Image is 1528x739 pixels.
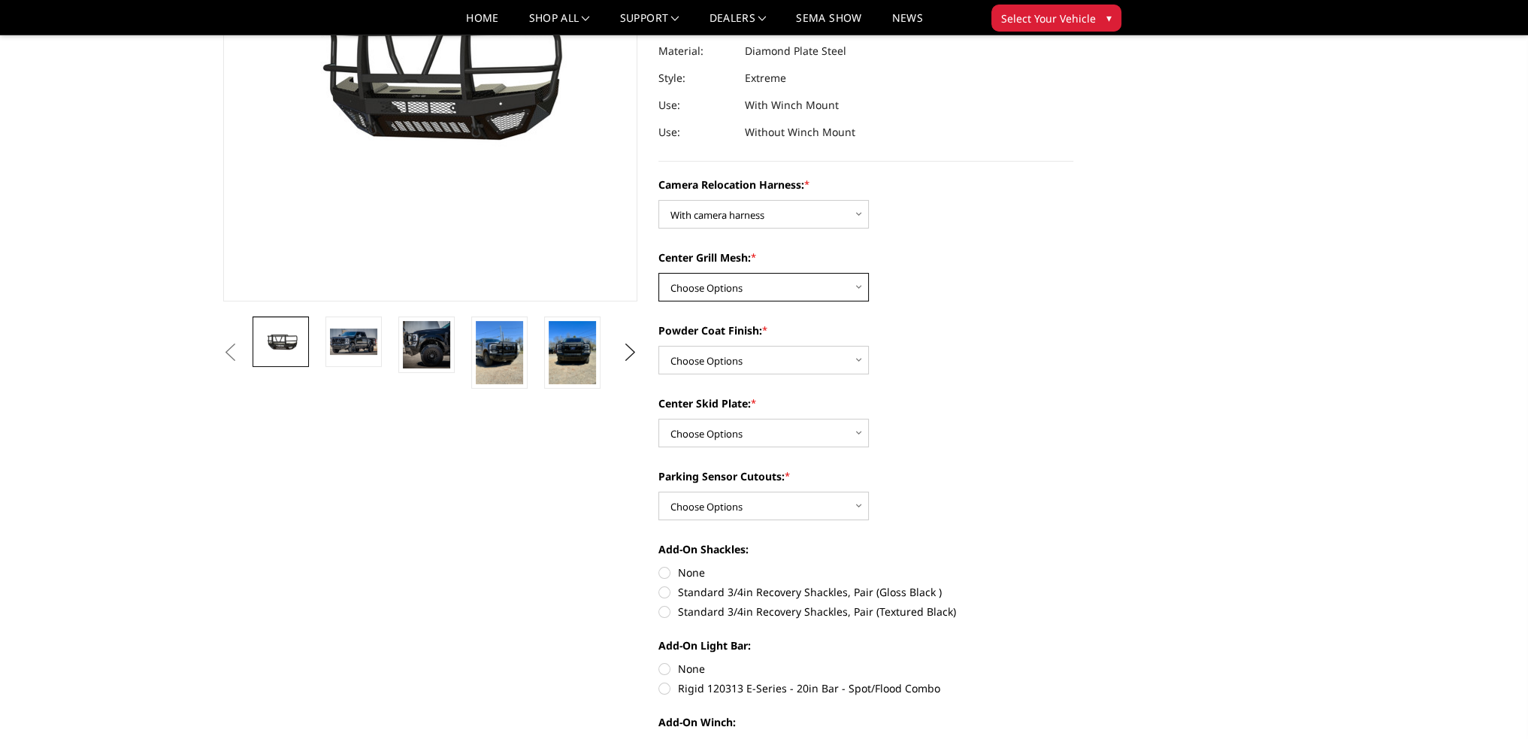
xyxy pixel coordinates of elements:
[549,321,596,384] img: 2023-2025 Ford F250-350 - T2 Series - Extreme Front Bumper (receiver or winch)
[658,661,1073,677] label: None
[257,329,304,355] img: 2023-2025 Ford F250-350 - T2 Series - Extreme Front Bumper (receiver or winch)
[658,565,1073,580] label: None
[658,92,734,119] dt: Use:
[658,584,1073,600] label: Standard 3/4in Recovery Shackles, Pair (Gloss Black )
[658,638,1073,653] label: Add-On Light Bar:
[658,468,1073,484] label: Parking Sensor Cutouts:
[796,13,861,35] a: SEMA Show
[403,321,450,368] img: 2023-2025 Ford F250-350 - T2 Series - Extreme Front Bumper (receiver or winch)
[658,65,734,92] dt: Style:
[745,65,786,92] dd: Extreme
[466,13,498,35] a: Home
[991,5,1121,32] button: Select Your Vehicle
[745,119,855,146] dd: Without Winch Mount
[658,250,1073,265] label: Center Grill Mesh:
[658,38,734,65] dt: Material:
[891,13,922,35] a: News
[745,92,839,119] dd: With Winch Mount
[330,329,377,354] img: 2023-2025 Ford F250-350 - T2 Series - Extreme Front Bumper (receiver or winch)
[710,13,767,35] a: Dealers
[658,680,1073,696] label: Rigid 120313 E-Series - 20in Bar - Spot/Flood Combo
[1001,11,1096,26] span: Select Your Vehicle
[619,341,641,364] button: Next
[658,541,1073,557] label: Add-On Shackles:
[658,323,1073,338] label: Powder Coat Finish:
[620,13,679,35] a: Support
[745,38,846,65] dd: Diamond Plate Steel
[219,341,242,364] button: Previous
[658,119,734,146] dt: Use:
[658,604,1073,619] label: Standard 3/4in Recovery Shackles, Pair (Textured Black)
[529,13,590,35] a: shop all
[658,714,1073,730] label: Add-On Winch:
[476,321,523,384] img: 2023-2025 Ford F250-350 - T2 Series - Extreme Front Bumper (receiver or winch)
[1106,10,1112,26] span: ▾
[658,177,1073,192] label: Camera Relocation Harness:
[658,395,1073,411] label: Center Skid Plate:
